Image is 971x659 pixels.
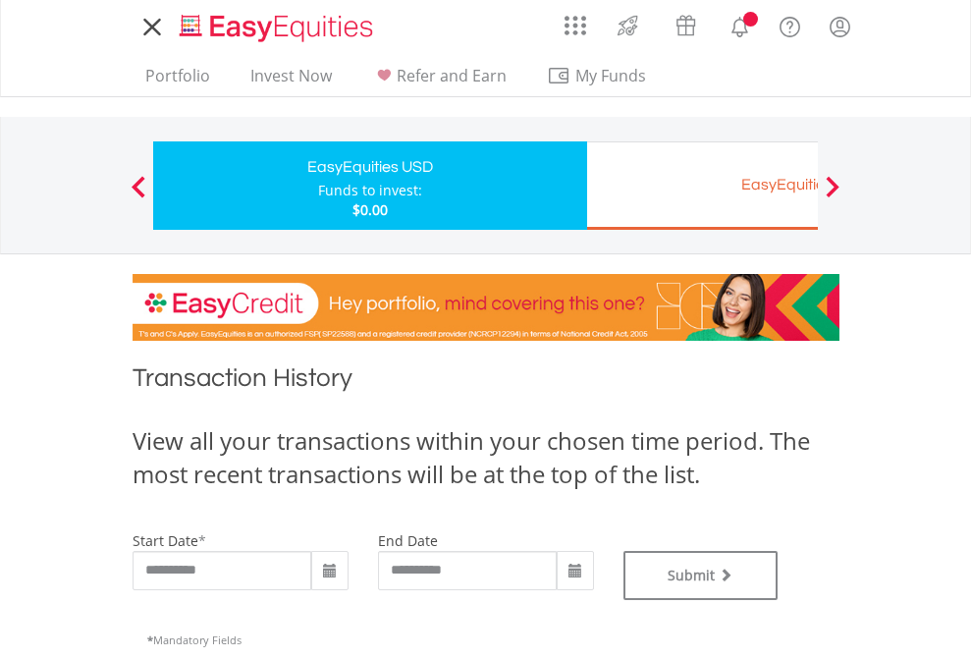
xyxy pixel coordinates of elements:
button: Previous [119,186,158,205]
h1: Transaction History [133,360,839,405]
a: Home page [172,5,381,44]
a: Vouchers [657,5,715,41]
div: View all your transactions within your chosen time period. The most recent transactions will be a... [133,424,839,492]
span: $0.00 [352,200,388,219]
a: Refer and Earn [364,66,514,96]
span: Refer and Earn [397,65,507,86]
div: EasyEquities USD [165,153,575,181]
a: Notifications [715,5,765,44]
img: EasyEquities_Logo.png [176,12,381,44]
img: grid-menu-icon.svg [565,15,586,36]
button: Next [813,186,852,205]
span: Mandatory Fields [147,632,242,647]
a: Invest Now [243,66,340,96]
span: My Funds [547,63,675,88]
img: thrive-v2.svg [612,10,644,41]
img: vouchers-v2.svg [670,10,702,41]
button: Submit [623,551,779,600]
a: Portfolio [137,66,218,96]
a: AppsGrid [552,5,599,36]
a: FAQ's and Support [765,5,815,44]
a: My Profile [815,5,865,48]
label: end date [378,531,438,550]
div: Funds to invest: [318,181,422,200]
label: start date [133,531,198,550]
img: EasyCredit Promotion Banner [133,274,839,341]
